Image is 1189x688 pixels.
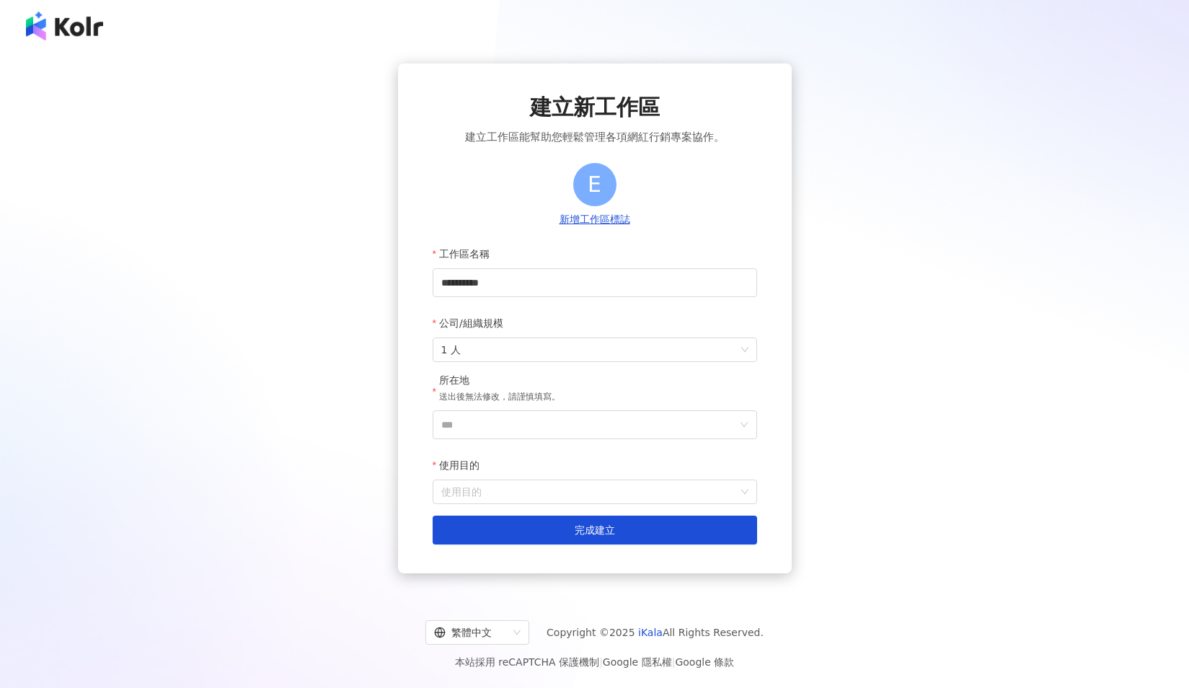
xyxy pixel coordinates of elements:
span: 本站採用 reCAPTCHA 保護機制 [455,653,734,671]
span: down [740,420,748,429]
span: 建立新工作區 [530,92,660,123]
span: 完成建立 [575,524,615,536]
label: 公司/組織規模 [433,309,514,338]
img: logo [26,12,103,40]
span: | [599,656,603,668]
label: 使用目的 [433,451,490,480]
label: 工作區名稱 [433,239,500,268]
span: | [672,656,676,668]
div: 所在地 [439,374,560,388]
span: E [588,167,601,201]
button: 新增工作區標誌 [555,212,635,228]
span: 建立工作區能幫助您輕鬆管理各項網紅行銷專案協作。 [465,128,725,146]
input: 工作區名稱 [433,268,757,297]
a: Google 條款 [675,656,734,668]
a: iKala [638,627,663,638]
a: Google 隱私權 [603,656,672,668]
span: Copyright © 2025 All Rights Reserved. [547,624,764,641]
div: 繁體中文 [434,621,508,644]
span: 1 人 [441,338,748,361]
p: 送出後無法修改，請謹慎填寫。 [439,390,560,405]
button: 完成建立 [433,516,757,544]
